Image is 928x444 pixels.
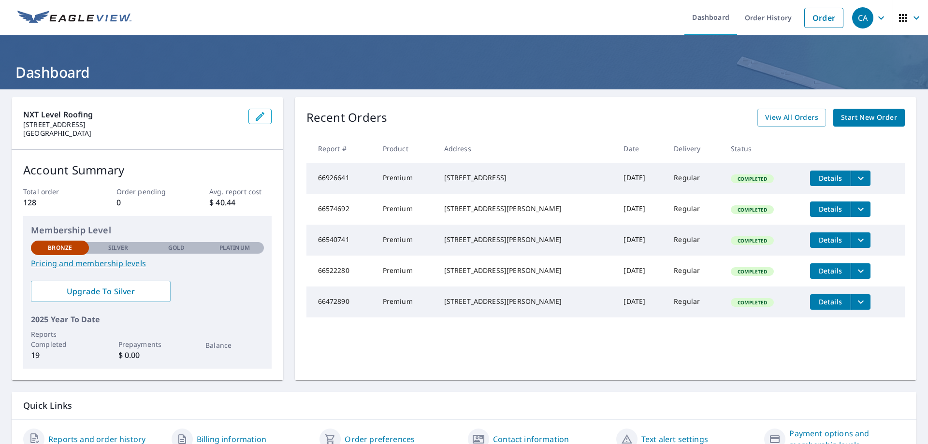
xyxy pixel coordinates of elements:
[23,197,85,208] p: 128
[816,173,845,183] span: Details
[306,256,375,286] td: 66522280
[841,112,897,124] span: Start New Order
[375,134,436,163] th: Product
[375,194,436,225] td: Premium
[31,314,264,325] p: 2025 Year To Date
[118,339,176,349] p: Prepayments
[666,163,723,194] td: Regular
[816,266,845,275] span: Details
[852,7,873,29] div: CA
[444,297,609,306] div: [STREET_ADDRESS][PERSON_NAME]
[436,134,616,163] th: Address
[205,340,263,350] p: Balance
[810,171,851,186] button: detailsBtn-66926641
[816,204,845,214] span: Details
[810,263,851,279] button: detailsBtn-66522280
[306,109,388,127] p: Recent Orders
[732,206,773,213] span: Completed
[375,256,436,286] td: Premium
[816,297,845,306] span: Details
[12,62,916,82] h1: Dashboard
[444,204,609,214] div: [STREET_ADDRESS][PERSON_NAME]
[732,237,773,244] span: Completed
[116,197,178,208] p: 0
[757,109,826,127] a: View All Orders
[31,349,89,361] p: 19
[23,109,241,120] p: NXT Level Roofing
[444,173,609,183] div: [STREET_ADDRESS]
[23,186,85,197] p: Total order
[209,186,271,197] p: Avg. report cost
[23,161,272,179] p: Account Summary
[375,286,436,317] td: Premium
[23,129,241,138] p: [GEOGRAPHIC_DATA]
[816,235,845,244] span: Details
[666,225,723,256] td: Regular
[209,197,271,208] p: $ 40.44
[375,163,436,194] td: Premium
[666,134,723,163] th: Delivery
[108,243,129,252] p: Silver
[616,163,666,194] td: [DATE]
[851,201,870,217] button: filesDropdownBtn-66574692
[306,194,375,225] td: 66574692
[118,349,176,361] p: $ 0.00
[810,232,851,248] button: detailsBtn-66540741
[810,294,851,310] button: detailsBtn-66472890
[732,175,773,182] span: Completed
[616,256,666,286] td: [DATE]
[375,225,436,256] td: Premium
[17,11,131,25] img: EV Logo
[666,256,723,286] td: Regular
[444,235,609,244] div: [STREET_ADDRESS][PERSON_NAME]
[851,294,870,310] button: filesDropdownBtn-66472890
[31,258,264,269] a: Pricing and membership levels
[23,400,905,412] p: Quick Links
[306,163,375,194] td: 66926641
[444,266,609,275] div: [STREET_ADDRESS][PERSON_NAME]
[306,225,375,256] td: 66540741
[306,134,375,163] th: Report #
[851,171,870,186] button: filesDropdownBtn-66926641
[732,268,773,275] span: Completed
[616,225,666,256] td: [DATE]
[666,286,723,317] td: Regular
[851,232,870,248] button: filesDropdownBtn-66540741
[168,243,185,252] p: Gold
[723,134,802,163] th: Status
[31,281,171,302] a: Upgrade To Silver
[765,112,818,124] span: View All Orders
[810,201,851,217] button: detailsBtn-66574692
[804,8,843,28] a: Order
[306,286,375,317] td: 66472890
[666,194,723,225] td: Regular
[616,194,666,225] td: [DATE]
[219,243,250,252] p: Platinum
[732,299,773,306] span: Completed
[616,286,666,317] td: [DATE]
[31,224,264,237] p: Membership Level
[23,120,241,129] p: [STREET_ADDRESS]
[616,134,666,163] th: Date
[48,243,72,252] p: Bronze
[851,263,870,279] button: filesDropdownBtn-66522280
[31,329,89,349] p: Reports Completed
[833,109,905,127] a: Start New Order
[39,286,163,297] span: Upgrade To Silver
[116,186,178,197] p: Order pending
